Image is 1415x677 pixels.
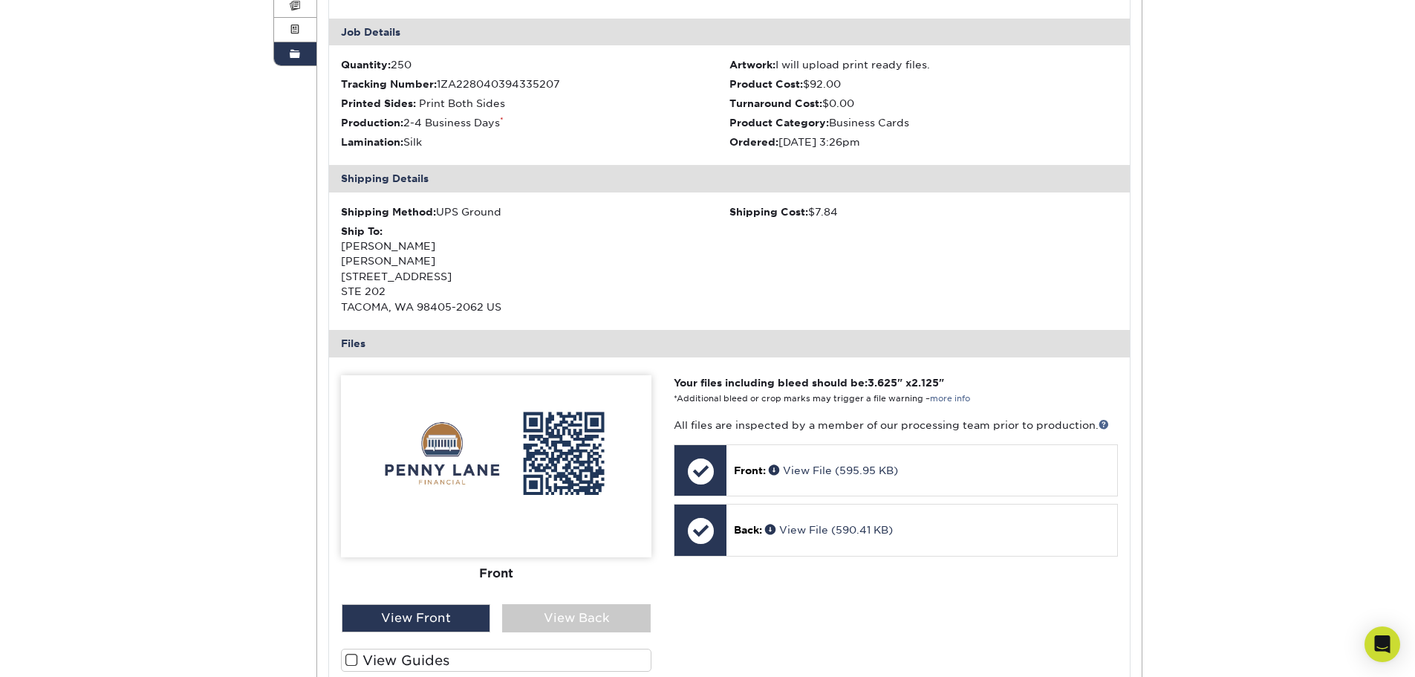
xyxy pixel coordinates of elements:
div: UPS Ground [341,204,729,219]
li: 2-4 Business Days [341,115,729,130]
strong: Product Cost: [729,78,803,90]
div: Front [341,557,651,589]
div: [PERSON_NAME] [PERSON_NAME] [STREET_ADDRESS] STE 202 TACOMA, WA 98405-2062 US [341,224,729,314]
li: I will upload print ready files. [729,57,1118,72]
li: 250 [341,57,729,72]
li: $92.00 [729,77,1118,91]
strong: Shipping Cost: [729,206,808,218]
label: View Guides [341,649,651,672]
li: [DATE] 3:26pm [729,135,1118,149]
div: Shipping Details [329,165,1130,192]
small: *Additional bleed or crop marks may trigger a file warning – [674,394,970,404]
span: Print Both Sides [419,97,505,109]
div: Open Intercom Messenger [1364,626,1400,662]
span: Front: [734,464,766,476]
div: Job Details [329,19,1130,45]
li: Silk [341,135,729,149]
li: Business Cards [729,115,1118,130]
div: $7.84 [729,204,1118,219]
div: View Front [342,604,490,632]
span: Back: [734,524,762,536]
li: $0.00 [729,96,1118,111]
a: View File (595.95 KB) [769,464,898,476]
strong: Lamination: [341,136,403,148]
strong: Production: [341,117,403,129]
strong: Your files including bleed should be: " x " [674,377,944,389]
a: View File (590.41 KB) [765,524,893,536]
div: View Back [502,604,651,632]
strong: Printed Sides: [341,97,416,109]
div: Files [329,330,1130,357]
strong: Artwork: [729,59,775,71]
span: 3.625 [868,377,897,389]
strong: Quantity: [341,59,391,71]
a: more info [930,394,970,404]
span: 1ZA228040394335207 [437,78,560,90]
strong: Product Category: [729,117,829,129]
span: 2.125 [911,377,939,389]
strong: Ordered: [729,136,778,148]
strong: Turnaround Cost: [729,97,822,109]
strong: Tracking Number: [341,78,437,90]
p: All files are inspected by a member of our processing team prior to production. [674,418,1117,433]
strong: Shipping Method: [341,206,436,218]
strong: Ship To: [341,225,383,237]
